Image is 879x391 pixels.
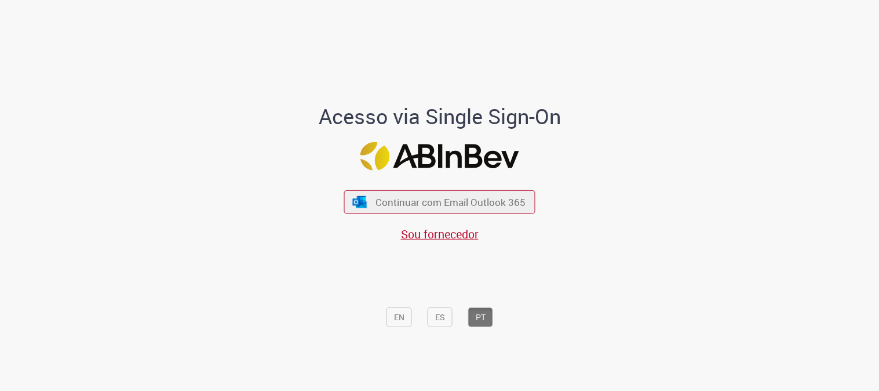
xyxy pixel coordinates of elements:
img: Logo ABInBev [360,142,519,170]
button: ES [428,307,453,327]
h1: Acesso via Single Sign-On [279,105,600,128]
button: EN [386,307,412,327]
button: ícone Azure/Microsoft 360 Continuar com Email Outlook 365 [344,190,535,214]
span: Continuar com Email Outlook 365 [375,195,526,209]
a: Sou fornecedor [401,226,479,242]
img: ícone Azure/Microsoft 360 [351,195,367,208]
button: PT [468,307,493,327]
